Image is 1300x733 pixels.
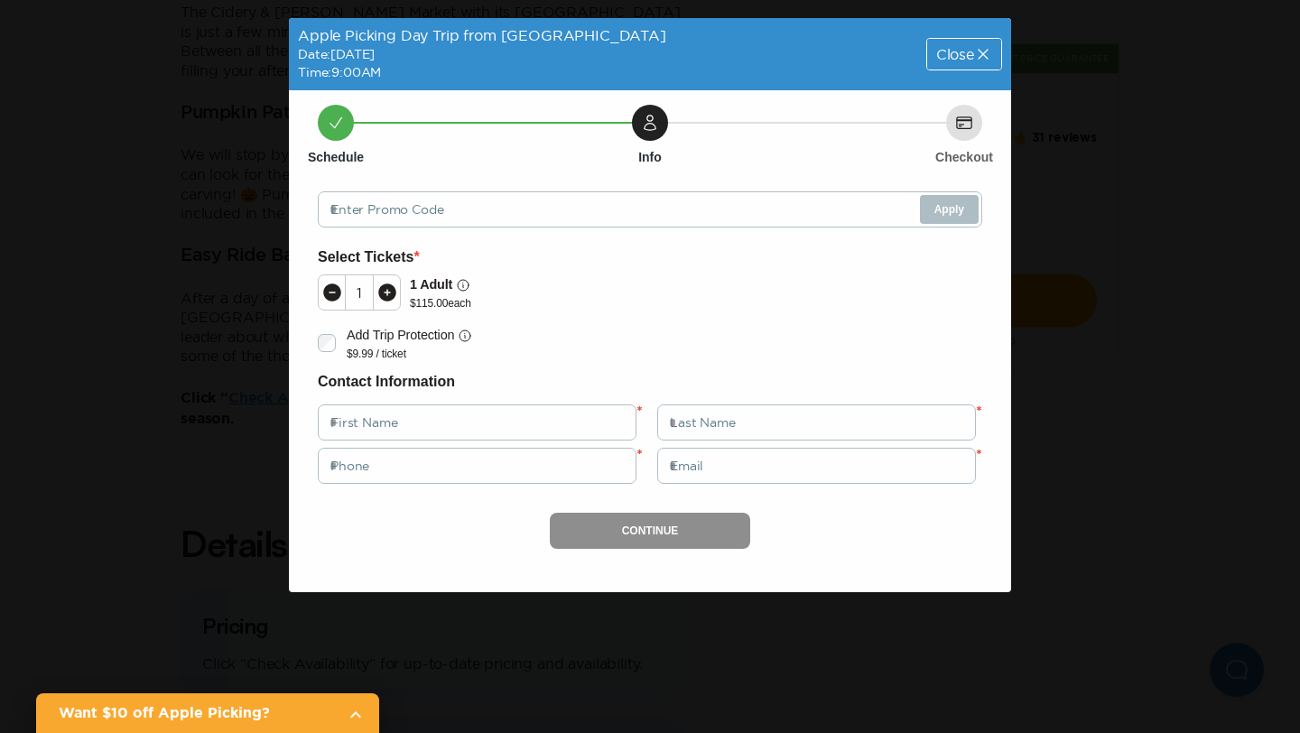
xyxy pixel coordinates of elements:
[346,285,373,300] div: 1
[318,370,982,394] h6: Contact Information
[347,325,454,346] p: Add Trip Protection
[410,296,471,311] p: $ 115.00 each
[59,702,334,724] h2: Want $10 off Apple Picking?
[298,47,375,61] span: Date: [DATE]
[936,47,974,61] span: Close
[298,65,381,79] span: Time: 9:00AM
[318,246,982,269] h6: Select Tickets
[298,27,666,43] span: Apple Picking Day Trip from [GEOGRAPHIC_DATA]
[308,148,364,166] h6: Schedule
[347,347,472,361] p: $9.99 / ticket
[36,693,379,733] a: Want $10 off Apple Picking?
[935,148,993,166] h6: Checkout
[638,148,662,166] h6: Info
[410,274,452,295] p: 1 Adult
